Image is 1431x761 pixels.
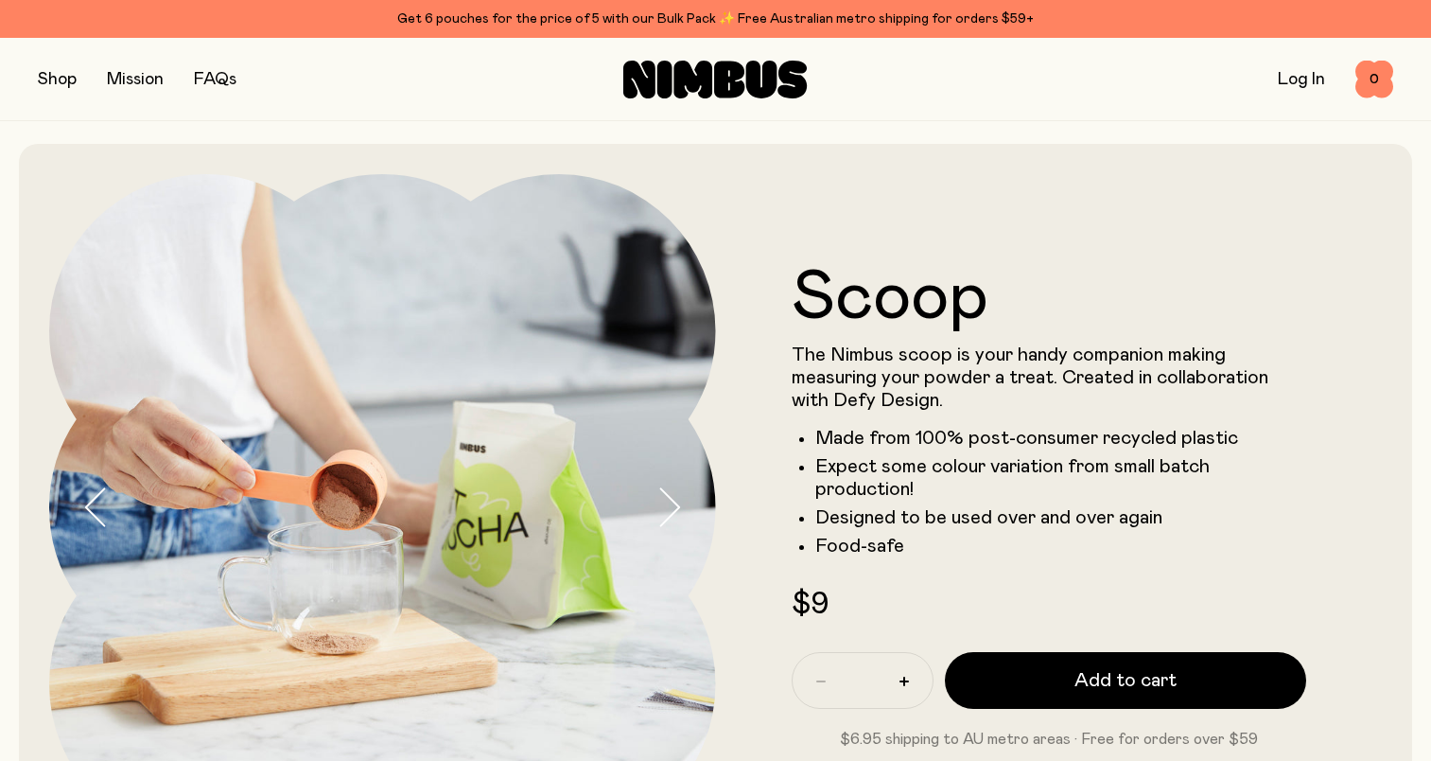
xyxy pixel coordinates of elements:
[792,590,829,620] span: $9
[815,506,1307,529] li: Designed to be used over and over again
[792,728,1307,751] p: $6.95 shipping to AU metro areas · Free for orders over $59
[1278,71,1325,88] a: Log In
[945,652,1307,709] button: Add to cart
[38,8,1393,30] div: Get 6 pouches for the price of 5 with our Bulk Pack ✨ Free Australian metro shipping for orders $59+
[815,535,1307,557] li: Food-safe
[1355,61,1393,98] button: 0
[815,455,1307,501] li: Expect some colour variation from small batch production!
[107,71,164,88] a: Mission
[792,344,1307,412] p: The Nimbus scoop is your handy companion making measuring your powder a treat. Created in collabo...
[1074,667,1177,694] span: Add to cart
[792,264,1307,332] h1: Scoop
[194,71,236,88] a: FAQs
[815,427,1307,450] li: Made from 100% post-consumer recycled plastic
